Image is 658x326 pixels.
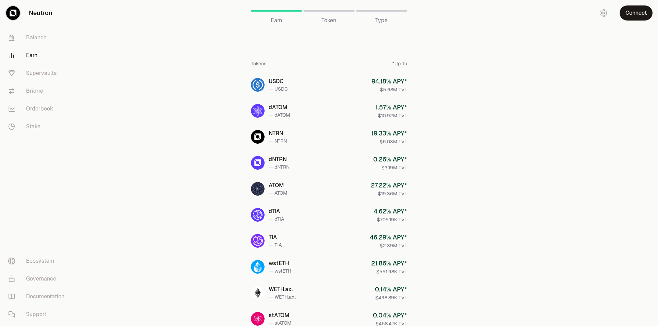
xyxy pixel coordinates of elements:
img: WETH.axl [251,286,265,300]
div: $498.89K TVL [375,294,407,301]
div: 46.29 % APY* [370,233,407,242]
div: — WETH.axl [269,294,296,300]
a: Supervaults [3,64,74,82]
div: NTRN [269,129,287,138]
div: $551.98K TVL [371,268,407,275]
a: WETH.axlWETH.axl— WETH.axl0.14% APY*$498.89K TVL [245,281,413,305]
div: stATOM [269,311,291,320]
div: 21.86 % APY* [371,259,407,268]
span: Token [321,16,336,25]
div: dTIA [269,207,284,216]
img: TIA [251,234,265,248]
div: TIA [269,233,282,242]
span: Earn [271,16,282,25]
div: $6.03M TVL [371,138,407,145]
div: 0.26 % APY* [373,155,407,164]
div: 1.57 % APY* [375,103,407,112]
div: — wstETH [269,268,291,274]
div: — dATOM [269,112,290,118]
div: — dTIA [269,216,284,222]
div: $10.92M TVL [375,112,407,119]
span: Type [375,16,388,25]
a: dTIAdTIA— dTIA4.62% APY*$705.19K TVL [245,203,413,227]
a: Bridge [3,82,74,100]
div: — USDC [269,86,288,92]
a: Earn [3,47,74,64]
div: wstETH [269,259,291,268]
button: Connect [620,5,653,21]
div: — NTRN [269,138,287,144]
a: TIATIA— TIA46.29% APY*$2.39M TVL [245,229,413,253]
div: $19.36M TVL [371,190,407,197]
div: 19.33 % APY* [371,129,407,138]
a: NTRNNTRN— NTRN19.33% APY*$6.03M TVL [245,125,413,149]
img: USDC [251,78,265,92]
div: WETH.axl [269,285,296,294]
a: Earn [251,3,302,19]
div: dNTRN [269,155,290,164]
img: dTIA [251,208,265,222]
div: $705.19K TVL [374,216,407,223]
div: 27.22 % APY* [371,181,407,190]
div: — ATOM [269,190,287,196]
div: $2.39M TVL [370,242,407,249]
a: Ecosystem [3,252,74,270]
a: Stake [3,118,74,135]
div: 4.62 % APY* [374,207,407,216]
a: Support [3,305,74,323]
a: dNTRNdNTRN— dNTRN0.26% APY*$3.19M TVL [245,151,413,175]
div: — dNTRN [269,164,290,170]
a: Orderbook [3,100,74,118]
a: wstETHwstETH— wstETH21.86% APY*$551.98K TVL [245,255,413,279]
a: dATOMdATOM— dATOM1.57% APY*$10.92M TVL [245,99,413,123]
a: Governance [3,270,74,288]
div: 0.04 % APY* [373,311,407,320]
img: dNTRN [251,156,265,170]
a: Documentation [3,288,74,305]
img: NTRN [251,130,265,144]
div: $5.68M TVL [371,86,407,93]
div: Tokens [251,60,266,67]
div: $3.19M TVL [373,164,407,171]
div: ATOM [269,181,287,190]
a: ATOMATOM— ATOM27.22% APY*$19.36M TVL [245,177,413,201]
div: — TIA [269,242,282,248]
div: dATOM [269,103,290,112]
img: ATOM [251,182,265,196]
div: USDC [269,77,288,86]
a: Balance [3,29,74,47]
a: USDCUSDC— USDC94.18% APY*$5.68M TVL [245,73,413,97]
img: stATOM [251,312,265,326]
img: wstETH [251,260,265,274]
img: dATOM [251,104,265,118]
div: *Up To [392,60,407,67]
div: 0.14 % APY* [375,285,407,294]
div: 94.18 % APY* [371,77,407,86]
